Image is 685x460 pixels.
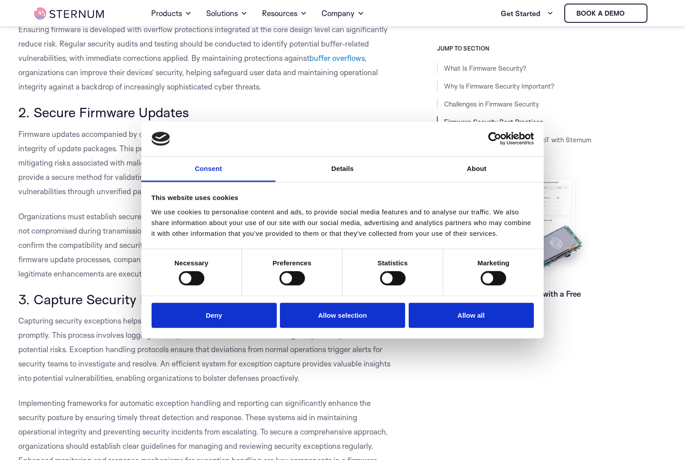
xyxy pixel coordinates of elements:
[206,1,248,26] a: Solutions
[377,259,408,267] strong: Statistics
[34,8,104,19] img: sternum iot
[174,259,208,267] strong: Necessary
[152,302,277,328] button: Deny
[280,302,405,328] button: Allow selection
[262,1,307,26] a: Resources
[444,118,543,126] a: Firmware Security Best Practices
[309,53,364,63] a: buffer overflows
[18,212,386,278] span: Organizations must establish secure channels for delivering firmware updates to ensure these sign...
[478,259,510,267] strong: Marketing
[18,104,189,120] span: 2. Secure Firmware Updates
[18,25,388,63] span: Ensuring firmware is developed with overflow protections integrated at the core design level can ...
[564,4,647,23] a: Book a demo
[152,192,534,203] div: This website uses cookies
[444,82,554,90] a: Why Is Firmware Security Important?
[18,316,390,383] span: Capturing security exceptions helps identify and address potential threats or faults in firmware ...
[437,45,667,52] h3: JUMP TO SECTION
[444,100,539,108] a: Challenges in Firmware Security
[18,53,378,91] span: , organizations can improve their devices’ security, helping safeguard user data and maintaining ...
[18,129,382,196] span: Firmware updates accompanied by cryptographic signatures are essential for verifying the authenti...
[456,132,534,145] a: Usercentrics Cookiebot - opens in a new window
[18,291,206,307] span: 3. Capture Security Exceptions
[409,302,534,328] button: Allow all
[501,4,554,22] a: Get Started
[151,1,192,26] a: Products
[628,10,635,17] img: sternum iot
[444,64,526,72] a: What Is Firmware Security?
[410,157,544,182] a: About
[321,1,364,26] a: Company
[152,132,170,146] img: logo
[152,207,534,239] div: We use cookies to personalise content and ads, to provide social media features and to analyse ou...
[275,157,410,182] a: Details
[141,157,275,182] a: Consent
[273,259,312,267] strong: Preferences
